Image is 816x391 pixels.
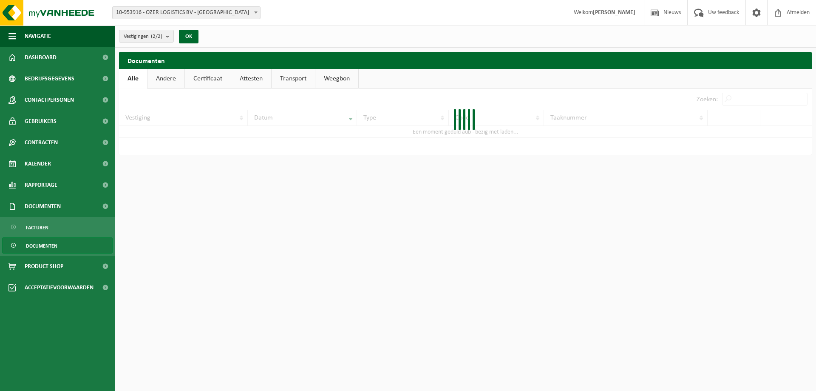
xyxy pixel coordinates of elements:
[112,6,261,19] span: 10-953916 - OZER LOGISTICS BV - ROTTERDAM
[124,30,162,43] span: Vestigingen
[113,7,260,19] span: 10-953916 - OZER LOGISTICS BV - ROTTERDAM
[2,219,113,235] a: Facturen
[25,89,74,111] span: Contactpersonen
[25,68,74,89] span: Bedrijfsgegevens
[179,30,198,43] button: OK
[25,47,57,68] span: Dashboard
[25,174,57,196] span: Rapportage
[26,220,48,236] span: Facturen
[25,111,57,132] span: Gebruikers
[25,132,58,153] span: Contracten
[25,196,61,217] span: Documenten
[593,9,635,16] strong: [PERSON_NAME]
[25,256,63,277] span: Product Shop
[231,69,271,88] a: Attesten
[26,238,57,254] span: Documenten
[185,69,231,88] a: Certificaat
[315,69,358,88] a: Weegbon
[147,69,184,88] a: Andere
[25,26,51,47] span: Navigatie
[119,30,174,43] button: Vestigingen(2/2)
[25,153,51,174] span: Kalender
[25,277,93,298] span: Acceptatievoorwaarden
[151,34,162,39] count: (2/2)
[119,69,147,88] a: Alle
[2,237,113,254] a: Documenten
[119,52,812,68] h2: Documenten
[272,69,315,88] a: Transport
